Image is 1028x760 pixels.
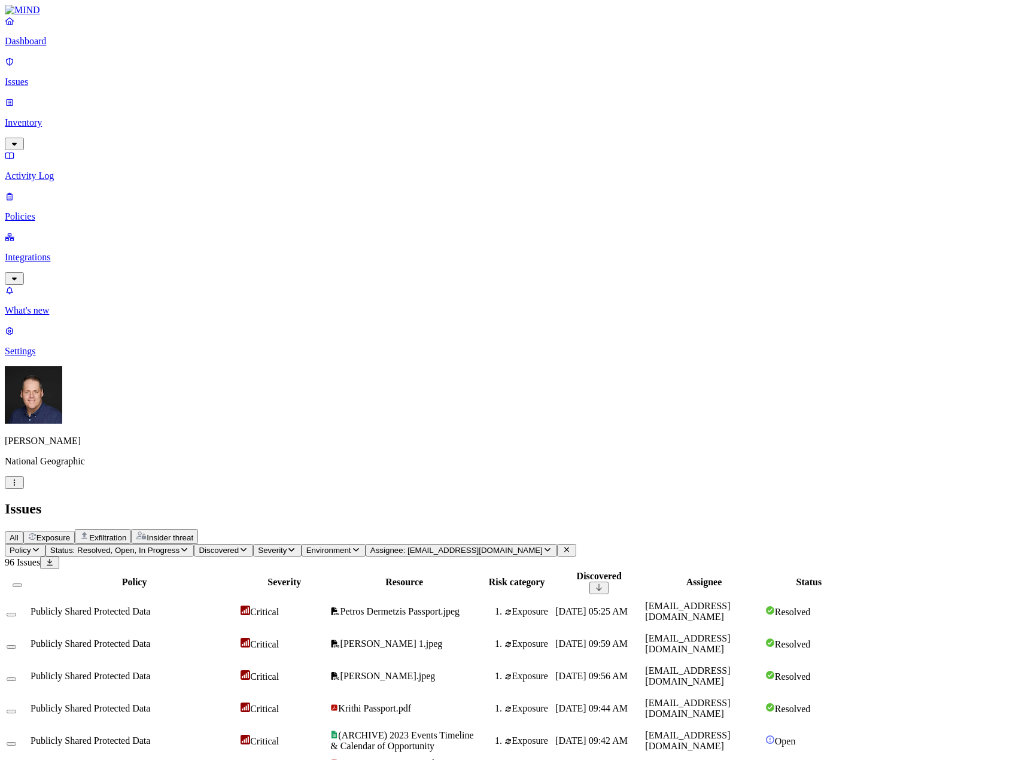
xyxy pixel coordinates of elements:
div: Risk category [480,577,553,588]
span: Discovered [199,546,239,555]
div: Exposure [504,606,553,617]
img: severity-critical [241,670,250,680]
span: Critical [250,671,279,682]
img: status-resolved [765,670,775,680]
p: What's new [5,305,1023,316]
p: Settings [5,346,1023,357]
p: Policies [5,211,1023,222]
span: Insider threat [147,533,193,542]
button: Select all [13,583,22,587]
span: Publicly Shared Protected Data [31,606,150,616]
span: Critical [250,736,279,746]
span: Critical [250,704,279,714]
p: National Geographic [5,456,1023,467]
span: [EMAIL_ADDRESS][DOMAIN_NAME] [645,698,730,719]
h2: Issues [5,501,1023,517]
span: Critical [250,639,279,649]
img: adobe-pdf [330,704,338,712]
img: status-resolved [765,638,775,647]
span: Open [775,736,796,746]
button: Select row [7,677,16,681]
span: Policy [10,546,31,555]
span: [DATE] 09:59 AM [555,639,628,649]
div: Status [765,577,853,588]
span: Resolved [775,704,811,714]
span: Resolved [775,607,811,617]
button: Select row [7,645,16,649]
img: google-sheets [330,731,338,738]
span: Resolved [775,639,811,649]
span: Krithi Passport.pdf [338,703,411,713]
button: Select row [7,742,16,746]
button: Select row [7,710,16,713]
span: [EMAIL_ADDRESS][DOMAIN_NAME] [645,601,730,622]
p: Inventory [5,117,1023,128]
p: [PERSON_NAME] [5,436,1023,446]
span: Publicly Shared Protected Data [31,671,150,681]
img: status-resolved [765,606,775,615]
span: [DATE] 09:44 AM [555,703,628,713]
span: Assignee: [EMAIL_ADDRESS][DOMAIN_NAME] [370,546,543,555]
span: [EMAIL_ADDRESS][DOMAIN_NAME] [645,665,730,686]
img: status-resolved [765,703,775,712]
button: Select row [7,613,16,616]
span: Publicly Shared Protected Data [31,735,150,746]
span: [PERSON_NAME].jpeg [340,671,436,681]
span: Critical [250,607,279,617]
div: Severity [241,577,328,588]
span: All [10,533,19,542]
img: status-open [765,735,775,744]
img: Mark DeCarlo [5,366,62,424]
p: Issues [5,77,1023,87]
div: Exposure [504,735,553,746]
img: severity-critical [241,735,250,744]
div: Policy [31,577,238,588]
span: [PERSON_NAME] 1.jpeg [340,639,443,649]
div: Exposure [504,703,553,714]
img: MIND [5,5,40,16]
p: Integrations [5,252,1023,263]
span: [DATE] 09:56 AM [555,671,628,681]
img: severity-critical [241,703,250,712]
span: Publicly Shared Protected Data [31,639,150,649]
span: 96 Issues [5,557,40,567]
span: (ARCHIVE) 2023 Events Timeline & Calendar of Opportunity [330,730,473,751]
span: Exfiltration [89,533,126,542]
span: Exposure [37,533,70,542]
div: Exposure [504,671,553,682]
span: [EMAIL_ADDRESS][DOMAIN_NAME] [645,633,730,654]
span: Environment [306,546,351,555]
img: severity-critical [241,638,250,647]
span: [DATE] 09:42 AM [555,735,628,746]
img: severity-critical [241,606,250,615]
span: Petros Dermetzis Passport.jpeg [340,606,460,616]
span: Publicly Shared Protected Data [31,703,150,713]
span: [DATE] 05:25 AM [555,606,628,616]
div: Resource [330,577,478,588]
span: Severity [258,546,287,555]
span: [EMAIL_ADDRESS][DOMAIN_NAME] [645,730,730,751]
p: Dashboard [5,36,1023,47]
span: Status: Resolved, Open, In Progress [50,546,180,555]
div: Exposure [504,639,553,649]
p: Activity Log [5,171,1023,181]
div: Assignee [645,577,762,588]
div: Discovered [555,571,643,582]
span: Resolved [775,671,811,682]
